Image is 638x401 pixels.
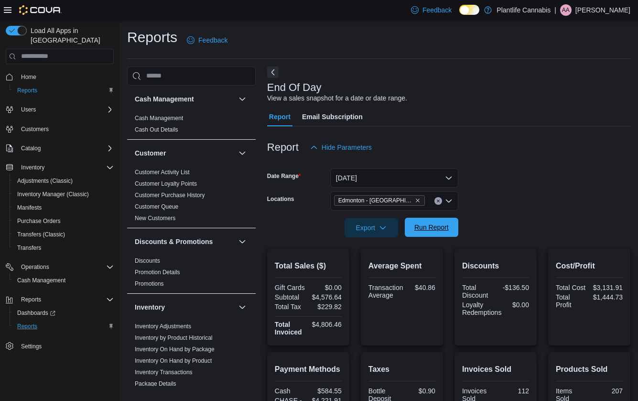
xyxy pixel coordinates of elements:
a: Customer Purchase History [135,192,205,199]
a: Feedback [407,0,455,20]
span: Inventory Manager (Classic) [17,190,89,198]
h2: Total Sales ($) [275,260,342,272]
span: Feedback [198,35,227,45]
span: Manifests [13,202,114,213]
a: Package Details [135,380,176,387]
span: Run Report [414,223,449,232]
span: Adjustments (Classic) [17,177,73,185]
span: Users [17,104,114,115]
span: Adjustments (Classic) [13,175,114,187]
button: Cash Management [135,94,235,104]
button: Customers [2,122,118,136]
span: Reports [17,294,114,305]
div: $1,444.73 [591,293,623,301]
button: Inventory [17,162,48,173]
p: | [554,4,556,16]
a: Inventory Adjustments [135,323,191,330]
span: Promotions [135,280,164,288]
a: Inventory Manager (Classic) [13,189,93,200]
button: Remove Edmonton - Jagare Ridge from selection in this group [415,198,421,203]
span: Operations [21,263,49,271]
span: Catalog [17,143,114,154]
div: $229.82 [310,303,342,311]
input: Dark Mode [459,5,479,15]
a: Dashboards [10,306,118,320]
span: Inventory [17,162,114,173]
h2: Products Sold [556,364,623,375]
a: Discounts [135,257,160,264]
span: Settings [21,343,42,350]
span: Customer Purchase History [135,191,205,199]
span: Catalog [21,145,41,152]
span: Home [17,71,114,83]
img: Cova [19,5,62,15]
div: 112 [497,387,529,395]
span: Hide Parameters [322,143,372,152]
div: $0.00 [505,301,529,309]
button: Settings [2,339,118,353]
span: Dashboards [13,307,114,319]
span: Customer Activity List [135,168,190,176]
span: AA [562,4,570,16]
span: Customer Queue [135,203,178,211]
span: Reports [13,321,114,332]
h1: Reports [127,28,177,47]
button: Next [267,67,279,78]
div: $3,131.91 [591,284,623,291]
button: Reports [10,84,118,97]
div: -$136.50 [497,284,529,291]
button: Operations [17,261,53,273]
span: Inventory On Hand by Package [135,345,215,353]
h3: Cash Management [135,94,194,104]
button: Customer [135,148,235,158]
a: Transfers (Classic) [13,229,69,240]
div: 207 [591,387,623,395]
div: Total Tax [275,303,306,311]
a: Transfers [13,242,45,254]
label: Date Range [267,172,301,180]
button: Manifests [10,201,118,214]
a: Manifests [13,202,45,213]
span: Purchase Orders [13,215,114,227]
h2: Discounts [462,260,529,272]
div: Cash [275,387,306,395]
button: Inventory [237,301,248,313]
h3: Report [267,142,299,153]
h3: End Of Day [267,82,322,93]
span: Cash Management [13,275,114,286]
p: Plantlife Cannabis [497,4,551,16]
button: Open list of options [445,197,453,205]
button: Users [2,103,118,116]
a: Customer Activity List [135,169,190,176]
button: Reports [17,294,45,305]
span: Dashboards [17,309,55,317]
span: Customers [17,123,114,135]
a: Inventory Transactions [135,369,193,376]
a: Adjustments (Classic) [13,175,76,187]
h2: Average Spent [368,260,435,272]
a: Reports [13,85,41,96]
span: Reports [21,296,41,303]
button: Reports [2,293,118,306]
span: Transfers (Classic) [17,231,65,238]
a: Customer Loyalty Points [135,180,197,187]
a: Inventory On Hand by Product [135,357,212,364]
label: Locations [267,195,294,203]
span: Transfers (Classic) [13,229,114,240]
span: Manifests [17,204,42,212]
button: Operations [2,260,118,274]
span: Inventory [21,164,44,171]
a: Home [17,71,40,83]
span: Customers [21,125,49,133]
span: Edmonton - Jagare Ridge [334,195,425,206]
a: Cash Management [13,275,69,286]
a: Inventory On Hand by Package [135,346,215,353]
span: Reports [13,85,114,96]
span: Inventory Transactions [135,368,193,376]
div: Cash Management [127,112,256,139]
button: Cash Management [237,93,248,105]
button: Cash Management [10,274,118,287]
